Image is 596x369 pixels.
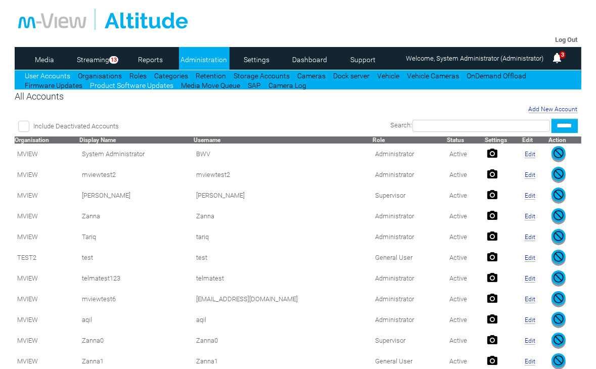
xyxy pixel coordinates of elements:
[232,52,281,67] a: Settings
[487,210,497,220] img: camera24.png
[447,164,485,185] td: Active
[196,192,245,199] span: telma
[373,185,446,206] td: Supervisor
[196,150,210,158] span: BWV
[552,237,566,245] a: Deactivate
[552,291,566,305] img: user-active-green-icon.svg
[126,52,175,67] a: Reports
[297,72,326,80] a: Cameras
[552,250,566,264] img: user-active-green-icon.svg
[447,309,485,330] td: Active
[15,91,64,102] span: All Accounts
[525,254,535,262] a: Edit
[525,171,535,179] a: Edit
[234,72,290,80] a: Storage Accounts
[373,309,446,330] td: Administrator
[82,337,104,344] span: Contact Method: SMS and Email
[552,208,566,222] img: user-active-green-icon.svg
[196,212,214,220] span: Zanna
[552,175,566,182] a: Deactivate
[90,81,173,89] a: Product Software Updates
[78,72,122,80] a: Organisations
[487,355,497,365] img: camera24.png
[552,216,566,224] a: Deactivate
[373,330,446,351] td: Supervisor
[268,81,306,89] a: Camera Log
[552,279,566,286] a: Deactivate
[196,357,218,365] span: Zanna1
[17,233,38,241] span: MVIEW
[487,231,497,241] img: camera24.png
[25,81,82,89] a: Firmware Updates
[447,268,485,289] td: Active
[196,316,206,324] span: aqil
[17,171,38,178] span: MVIEW
[73,52,113,67] a: Streaming
[552,312,566,326] img: user-active-green-icon.svg
[377,72,399,80] a: Vehicle
[551,52,563,64] img: bell25.png
[552,154,566,162] a: Deactivate
[525,192,535,200] a: Edit
[525,358,535,365] a: Edit
[15,136,49,144] a: Organisation
[485,136,522,144] th: Settings
[487,314,497,324] img: camera24.png
[549,136,581,144] th: Action
[552,320,566,328] a: Deactivate
[20,52,69,67] a: Media
[487,169,497,179] img: camera24.png
[82,192,130,199] span: Contact Method: SMS and Email
[552,270,566,285] img: user-active-green-icon.svg
[406,55,543,62] span: Welcome, System Administrator (Administrator)
[552,258,566,265] a: Deactivate
[196,274,224,282] span: telmatest
[447,330,485,351] td: Active
[525,234,535,241] a: Edit
[487,190,497,200] img: camera24.png
[17,254,36,261] span: TEST2
[196,72,226,80] a: Retention
[487,148,497,158] img: camera24.png
[17,150,38,158] span: MVIEW
[529,106,578,113] a: Add New Account
[487,252,497,262] img: camera24.png
[552,167,566,181] img: user-active-green-icon.svg
[181,81,240,89] a: Media Move Queue
[373,289,446,309] td: Administrator
[109,56,118,64] span: 13
[447,206,485,226] td: Active
[17,212,38,220] span: MVIEW
[219,119,578,133] div: Search:
[447,185,485,206] td: Active
[17,337,38,344] span: MVIEW
[82,254,93,261] span: Contact Method: SMS and Email
[525,213,535,220] a: Edit
[82,316,92,324] span: Contact Method: SMS and Email
[17,274,38,282] span: MVIEW
[373,206,446,226] td: Administrator
[447,136,464,144] a: Status
[525,316,535,324] a: Edit
[82,357,104,365] span: Contact Method: SMS and Email
[525,337,535,345] a: Edit
[522,136,548,144] th: Edit
[338,52,387,67] a: Support
[552,341,566,348] a: Deactivate
[196,295,298,303] span: telmatomy@gmail.com
[82,295,116,303] span: Contact Method: SMS and Email
[82,233,96,241] span: Contact Method: SMS and Email
[373,144,446,164] td: Administrator
[179,52,228,67] a: Administration
[407,72,459,80] a: Vehicle Cameras
[82,171,116,178] span: Contact Method: SMS and Email
[79,136,116,144] a: Display Name
[248,81,261,89] a: SAP
[373,226,446,247] td: Administrator
[33,122,119,130] span: Include Deactivated Accounts
[285,52,334,67] a: Dashboard
[487,272,497,283] img: camera24.png
[525,296,535,303] a: Edit
[17,357,38,365] span: MVIEW
[447,247,485,268] td: Active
